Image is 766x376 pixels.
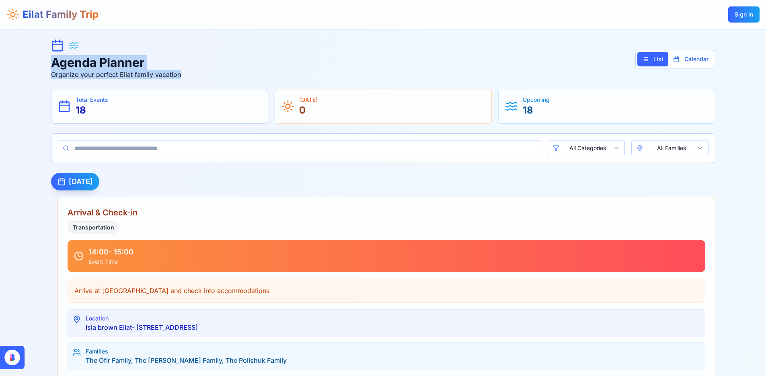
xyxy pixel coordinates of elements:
[69,176,93,187] h2: [DATE]
[86,355,287,365] div: The Ofir Family, The [PERSON_NAME] Family, The Polishuk Family
[74,285,698,296] p: Arrive at [GEOGRAPHIC_DATA] and check into accommodations
[299,96,318,104] p: [DATE]
[668,52,713,66] button: Calendar
[88,246,133,258] div: 14:00 - 15:00
[76,96,108,104] p: Total Events
[68,221,119,233] div: Transportation
[51,70,181,79] p: Organize your perfect Eilat family vacation
[23,8,99,21] h1: Eilat Family Trip
[637,52,668,66] button: List
[86,322,198,332] div: Isla brown Eilat- [STREET_ADDRESS]
[76,104,108,117] p: 18
[86,347,287,355] div: Families
[728,6,760,23] button: Sign In
[51,55,181,70] h1: Agenda Planner
[86,314,198,322] div: Location
[88,258,133,266] div: Event Time
[68,207,700,218] h3: Arrival & Check-in
[523,96,550,104] p: Upcoming
[299,104,318,117] p: 0
[523,104,550,117] p: 18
